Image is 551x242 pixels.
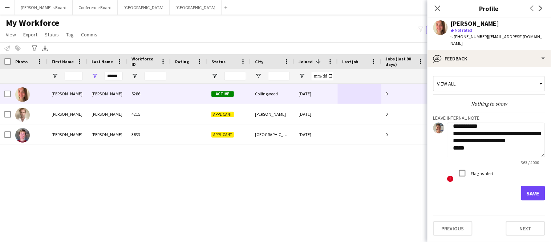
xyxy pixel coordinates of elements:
[381,104,429,124] div: 0
[515,160,545,165] span: 363 / 4000
[65,72,83,80] input: First Name Filter Input
[66,31,74,38] span: Tag
[87,104,127,124] div: [PERSON_NAME]
[15,87,30,102] img: Kate Watson
[47,104,87,124] div: [PERSON_NAME]
[131,73,138,79] button: Open Filter Menu
[299,59,313,64] span: Joined
[92,59,113,64] span: Last Name
[381,124,429,144] div: 0
[451,34,543,46] span: | [EMAIL_ADDRESS][DOMAIN_NAME]
[15,0,73,15] button: [PERSON_NAME]'s Board
[20,30,40,39] a: Export
[47,124,87,144] div: [PERSON_NAME]
[175,59,189,64] span: Rating
[81,31,97,38] span: Comms
[433,221,473,236] button: Previous
[437,80,456,87] span: View all
[428,50,551,67] div: Feedback
[45,31,59,38] span: Status
[131,56,158,67] span: Workforce ID
[211,112,234,117] span: Applicant
[23,31,37,38] span: Export
[52,73,58,79] button: Open Filter Menu
[433,115,545,121] h3: Leave internal note
[255,59,263,64] span: City
[251,84,294,104] div: Collingwood
[15,59,28,64] span: Photo
[105,72,123,80] input: Last Name Filter Input
[433,100,545,107] div: Nothing to show
[451,34,489,39] span: t. [PHONE_NUMBER]
[47,84,87,104] div: [PERSON_NAME]
[294,84,338,104] div: [DATE]
[255,73,262,79] button: Open Filter Menu
[268,72,290,80] input: City Filter Input
[470,171,494,176] label: Flag as alert
[342,59,358,64] span: Last job
[170,0,222,15] button: [GEOGRAPHIC_DATA]
[455,27,473,33] span: Not rated
[6,17,59,28] span: My Workforce
[294,124,338,144] div: [DATE]
[251,104,294,124] div: [PERSON_NAME]
[451,20,499,27] div: [PERSON_NAME]
[15,128,30,143] img: Naomi Watson
[211,73,218,79] button: Open Filter Menu
[6,31,16,38] span: View
[87,84,127,104] div: [PERSON_NAME]
[211,91,234,97] span: Active
[118,0,170,15] button: [GEOGRAPHIC_DATA]
[78,30,100,39] a: Comms
[312,72,333,80] input: Joined Filter Input
[381,84,429,104] div: 0
[211,132,234,138] span: Applicant
[87,124,127,144] div: [PERSON_NAME]
[30,44,39,53] app-action-btn: Advanced filters
[127,104,171,124] div: 4215
[127,124,171,144] div: 3833
[251,124,294,144] div: [GEOGRAPHIC_DATA]
[52,59,74,64] span: First Name
[294,104,338,124] div: [DATE]
[386,56,416,67] span: Jobs (last 90 days)
[3,30,19,39] a: View
[73,0,118,15] button: Conference Board
[447,176,454,182] span: !
[42,30,62,39] a: Status
[299,73,305,79] button: Open Filter Menu
[127,84,171,104] div: 5286
[211,59,226,64] span: Status
[428,4,551,13] h3: Profile
[224,72,246,80] input: Status Filter Input
[63,30,77,39] a: Tag
[41,44,49,53] app-action-btn: Export XLSX
[506,221,545,236] button: Next
[15,108,30,122] img: Geoffrey Watson
[92,73,98,79] button: Open Filter Menu
[426,25,463,34] button: Everyone2,209
[145,72,166,80] input: Workforce ID Filter Input
[521,186,545,201] button: Save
